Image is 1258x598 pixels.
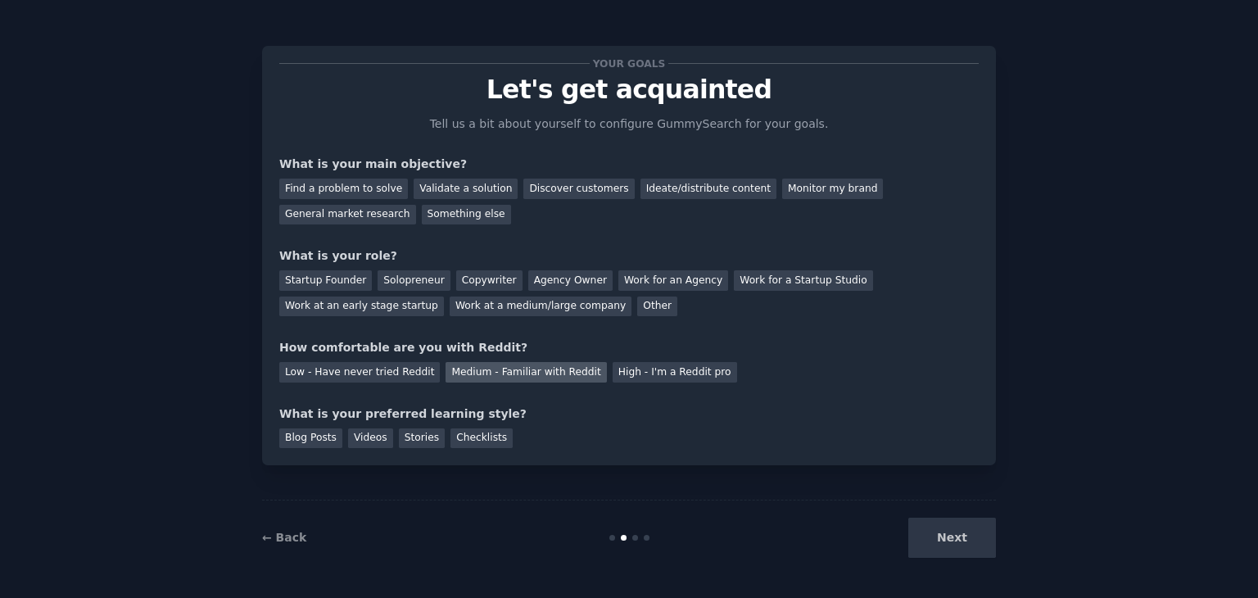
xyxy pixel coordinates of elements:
[618,270,728,291] div: Work for an Agency
[640,179,776,199] div: Ideate/distribute content
[450,297,631,317] div: Work at a medium/large company
[637,297,677,317] div: Other
[279,405,979,423] div: What is your preferred learning style?
[279,297,444,317] div: Work at an early stage startup
[348,428,393,449] div: Videos
[262,531,306,544] a: ← Back
[399,428,445,449] div: Stories
[279,156,979,173] div: What is your main objective?
[590,55,668,72] span: Your goals
[279,247,979,265] div: What is your role?
[378,270,450,291] div: Solopreneur
[414,179,518,199] div: Validate a solution
[523,179,634,199] div: Discover customers
[279,205,416,225] div: General market research
[279,75,979,104] p: Let's get acquainted
[279,362,440,383] div: Low - Have never tried Reddit
[528,270,613,291] div: Agency Owner
[446,362,606,383] div: Medium - Familiar with Reddit
[422,205,511,225] div: Something else
[423,116,835,133] p: Tell us a bit about yourself to configure GummySearch for your goals.
[279,179,408,199] div: Find a problem to solve
[450,428,513,449] div: Checklists
[734,270,872,291] div: Work for a Startup Studio
[279,339,979,356] div: How comfortable are you with Reddit?
[279,428,342,449] div: Blog Posts
[782,179,883,199] div: Monitor my brand
[279,270,372,291] div: Startup Founder
[456,270,523,291] div: Copywriter
[613,362,737,383] div: High - I'm a Reddit pro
